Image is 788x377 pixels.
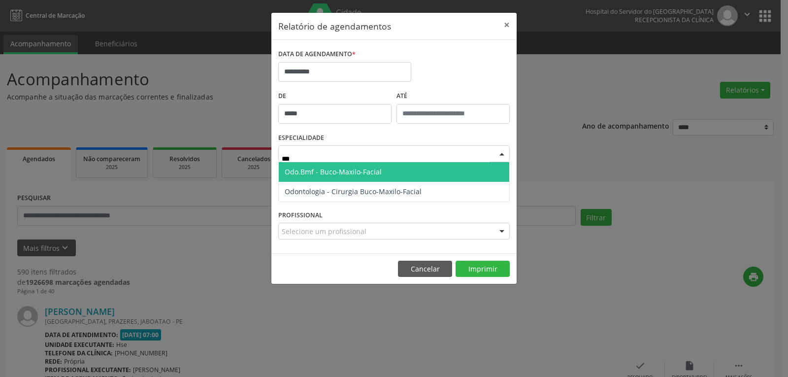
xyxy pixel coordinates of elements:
[396,89,510,104] label: ATÉ
[285,187,422,196] span: Odontologia - Cirurgia Buco-Maxilo-Facial
[278,207,323,223] label: PROFISSIONAL
[278,20,391,33] h5: Relatório de agendamentos
[278,131,324,146] label: ESPECIALIDADE
[285,167,382,176] span: Odo.Bmf - Buco-Maxilo-Facial
[278,47,356,62] label: DATA DE AGENDAMENTO
[398,261,452,277] button: Cancelar
[282,226,366,237] span: Selecione um profissional
[497,13,517,37] button: Close
[456,261,510,277] button: Imprimir
[278,89,392,104] label: De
